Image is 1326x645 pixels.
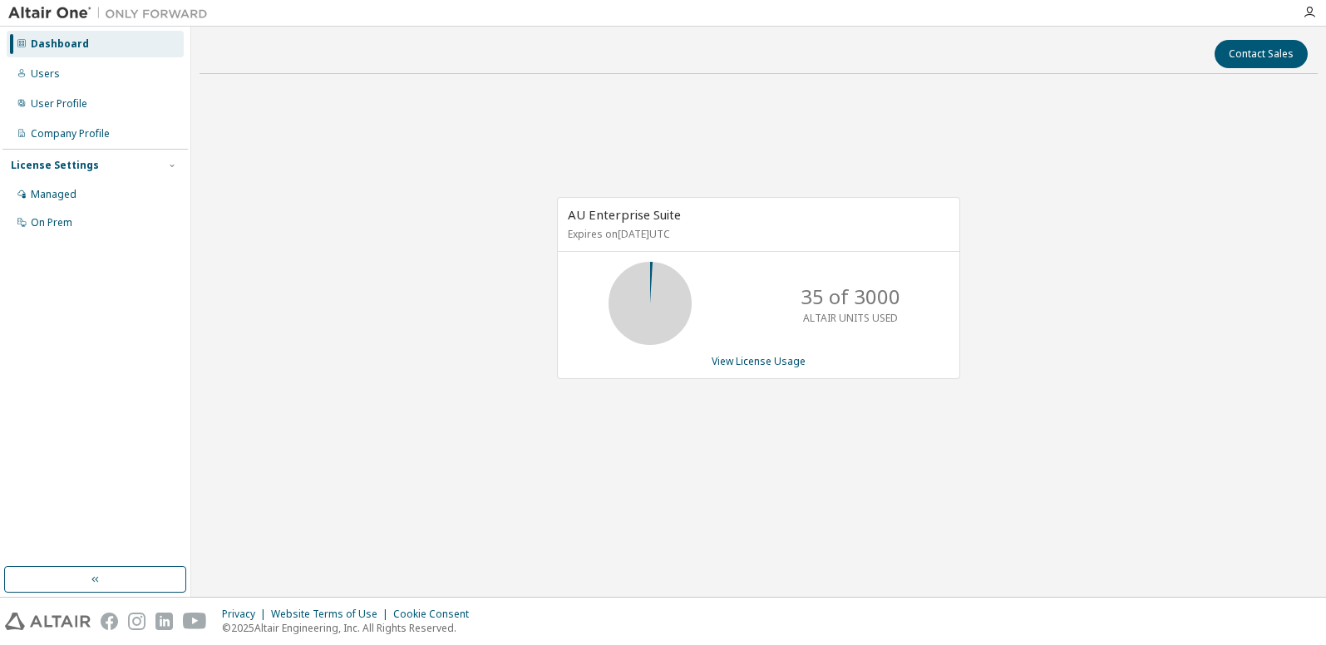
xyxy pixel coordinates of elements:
[568,206,681,223] span: AU Enterprise Suite
[271,608,393,621] div: Website Terms of Use
[5,613,91,630] img: altair_logo.svg
[801,283,900,311] p: 35 of 3000
[183,613,207,630] img: youtube.svg
[31,216,72,229] div: On Prem
[11,159,99,172] div: License Settings
[8,5,216,22] img: Altair One
[222,608,271,621] div: Privacy
[31,97,87,111] div: User Profile
[31,188,76,201] div: Managed
[803,311,898,325] p: ALTAIR UNITS USED
[128,613,145,630] img: instagram.svg
[31,127,110,140] div: Company Profile
[1215,40,1308,68] button: Contact Sales
[155,613,173,630] img: linkedin.svg
[393,608,479,621] div: Cookie Consent
[101,613,118,630] img: facebook.svg
[222,621,479,635] p: © 2025 Altair Engineering, Inc. All Rights Reserved.
[568,227,945,241] p: Expires on [DATE] UTC
[712,354,806,368] a: View License Usage
[31,67,60,81] div: Users
[31,37,89,51] div: Dashboard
